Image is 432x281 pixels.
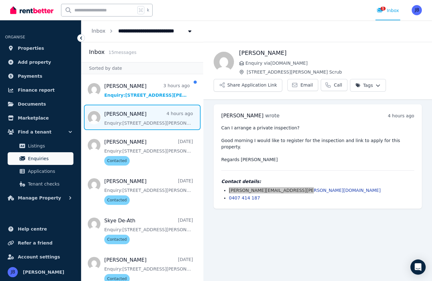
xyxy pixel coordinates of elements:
a: Applications [8,165,73,178]
span: Account settings [18,253,60,261]
h2: Inbox [89,48,105,56]
a: [PERSON_NAME][DATE]Enquiry:[STREET_ADDRESS][PERSON_NAME] Scrub.Contacted [104,138,193,166]
span: [PERSON_NAME] [23,268,64,276]
span: Email [300,82,313,88]
button: Manage Property [5,192,76,204]
span: Marketplace [18,114,49,122]
a: Tenant checks [8,178,73,190]
a: [PERSON_NAME][EMAIL_ADDRESS][PERSON_NAME][DOMAIN_NAME] [229,188,381,193]
a: [PERSON_NAME]3 hours agoEnquiry:[STREET_ADDRESS][PERSON_NAME] Scrub. [104,82,190,98]
img: Jeremy Baker [8,267,18,277]
span: Listings [28,142,71,150]
a: Add property [5,56,76,69]
span: Properties [18,44,44,52]
button: Find a tenant [5,126,76,138]
span: Documents [18,100,46,108]
span: Call [334,82,342,88]
a: Documents [5,98,76,110]
span: 15 message s [108,50,136,55]
a: Skye De-Ath[DATE]Enquiry:[STREET_ADDRESS][PERSON_NAME] Scrub.Contacted [104,217,193,244]
a: Finance report [5,84,76,96]
span: ORGANISE [5,35,25,39]
div: Open Intercom Messenger [410,259,426,275]
span: k [147,8,149,13]
pre: Can I arrange a private inspection? Good morning I would like to register for the inspection and ... [221,125,414,163]
span: Applications [28,167,71,175]
a: Payments [5,70,76,82]
span: Enquiry via [DOMAIN_NAME] [245,60,422,66]
h1: [PERSON_NAME] [239,49,422,57]
img: RentBetter [10,5,53,15]
span: 1 [381,7,386,10]
a: Refer a friend [5,237,76,249]
span: Finance report [18,86,55,94]
span: wrote [265,113,279,119]
h4: Contact details: [221,178,414,185]
a: Inbox [92,28,106,34]
span: Tags [355,82,373,88]
a: Marketplace [5,112,76,124]
span: Refer a friend [18,239,52,247]
span: Tenant checks [28,180,71,188]
a: Listings [8,140,73,152]
a: [PERSON_NAME][DATE]Enquiry:[STREET_ADDRESS][PERSON_NAME] Scrub.Contacted [104,178,193,205]
div: Inbox [377,7,399,14]
a: Call [321,79,347,91]
span: Add property [18,58,51,66]
a: 0407 414 187 [229,195,260,200]
a: Email [287,79,318,91]
span: Find a tenant [18,128,51,136]
nav: Breadcrumb [81,20,203,42]
span: Manage Property [18,194,61,202]
button: Share Application Link [214,79,282,92]
button: Tags [350,79,386,92]
span: Help centre [18,225,47,233]
div: Sorted by date [81,62,203,74]
a: Properties [5,42,76,55]
span: [STREET_ADDRESS][PERSON_NAME] Scrub [247,69,422,75]
span: Payments [18,72,42,80]
a: Help centre [5,223,76,235]
img: Jeremy Baker [412,5,422,15]
a: [PERSON_NAME]4 hours agoEnquiry:[STREET_ADDRESS][PERSON_NAME] Scrub. [104,110,193,126]
a: Enquiries [8,152,73,165]
span: [PERSON_NAME] [221,113,264,119]
span: Enquiries [28,155,71,162]
a: Account settings [5,251,76,263]
img: Christine Neave [214,52,234,72]
time: 4 hours ago [388,113,414,118]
